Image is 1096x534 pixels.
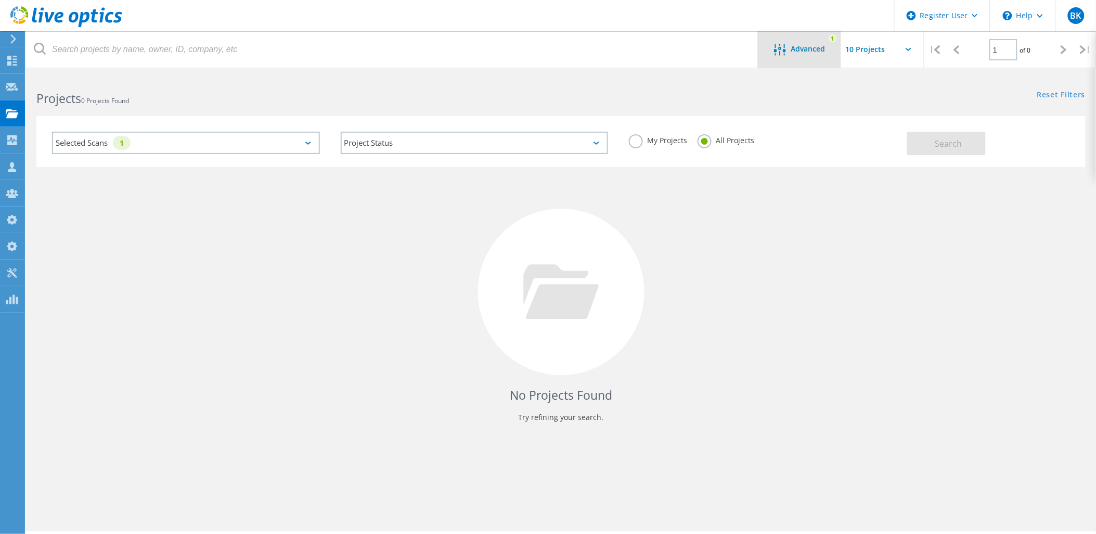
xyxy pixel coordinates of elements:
span: of 0 [1020,46,1031,55]
div: Project Status [341,132,609,154]
div: | [1075,31,1096,68]
span: BK [1071,11,1081,20]
div: 1 [113,136,131,150]
button: Search [907,132,986,155]
p: Try refining your search. [47,409,1075,426]
span: Search [935,138,962,149]
a: Reset Filters [1037,91,1086,100]
svg: \n [1003,11,1012,20]
label: My Projects [629,134,687,144]
label: All Projects [698,134,754,144]
span: 0 Projects Found [81,96,129,105]
div: Selected Scans [52,132,320,154]
h4: No Projects Found [47,387,1075,404]
div: | [924,31,946,68]
span: Advanced [791,45,826,53]
input: Search projects by name, owner, ID, company, etc [26,31,758,68]
b: Projects [36,90,81,107]
a: Live Optics Dashboard [10,22,122,29]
